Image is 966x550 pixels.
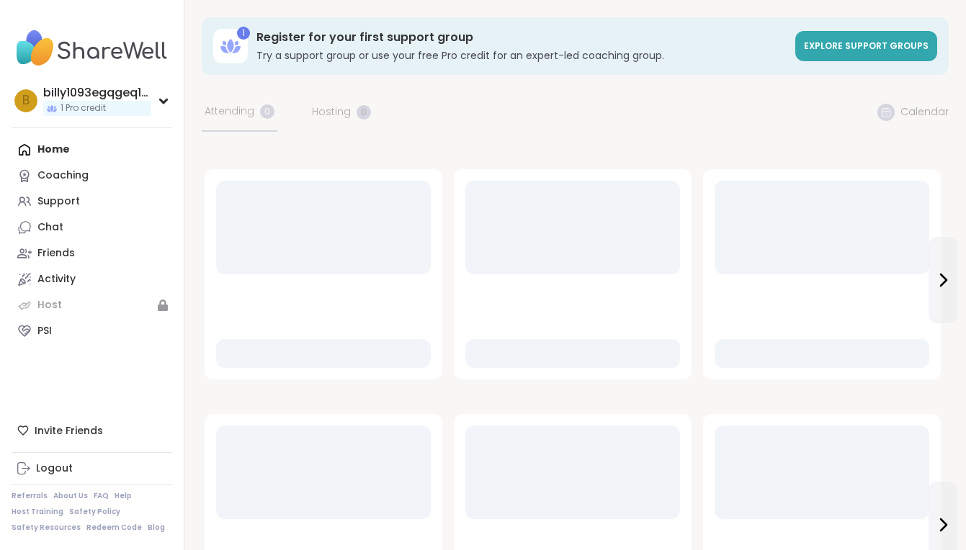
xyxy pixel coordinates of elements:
[804,40,929,52] span: Explore support groups
[256,30,787,45] h3: Register for your first support group
[12,189,172,215] a: Support
[115,491,132,501] a: Help
[37,168,89,183] div: Coaching
[37,220,63,235] div: Chat
[86,523,142,533] a: Redeem Code
[795,31,937,61] a: Explore support groups
[12,318,172,344] a: PSI
[12,163,172,189] a: Coaching
[36,461,73,476] div: Logout
[22,91,30,110] span: b
[37,194,80,209] div: Support
[37,246,75,261] div: Friends
[12,523,81,533] a: Safety Resources
[61,102,106,114] span: 1 Pro credit
[37,272,76,287] div: Activity
[37,298,62,312] div: Host
[256,48,787,63] h3: Try a support group or use your free Pro credit for an expert-led coaching group.
[148,523,165,533] a: Blog
[12,491,48,501] a: Referrals
[53,491,88,501] a: About Us
[37,324,52,338] div: PSI
[12,240,172,266] a: Friends
[237,27,250,40] div: 1
[12,23,172,73] img: ShareWell Nav Logo
[94,491,109,501] a: FAQ
[12,215,172,240] a: Chat
[12,507,63,517] a: Host Training
[12,292,172,318] a: Host
[12,418,172,443] div: Invite Friends
[69,507,120,517] a: Safety Policy
[12,266,172,292] a: Activity
[43,85,151,101] div: billy1093egqgeq131515810
[12,456,172,482] a: Logout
